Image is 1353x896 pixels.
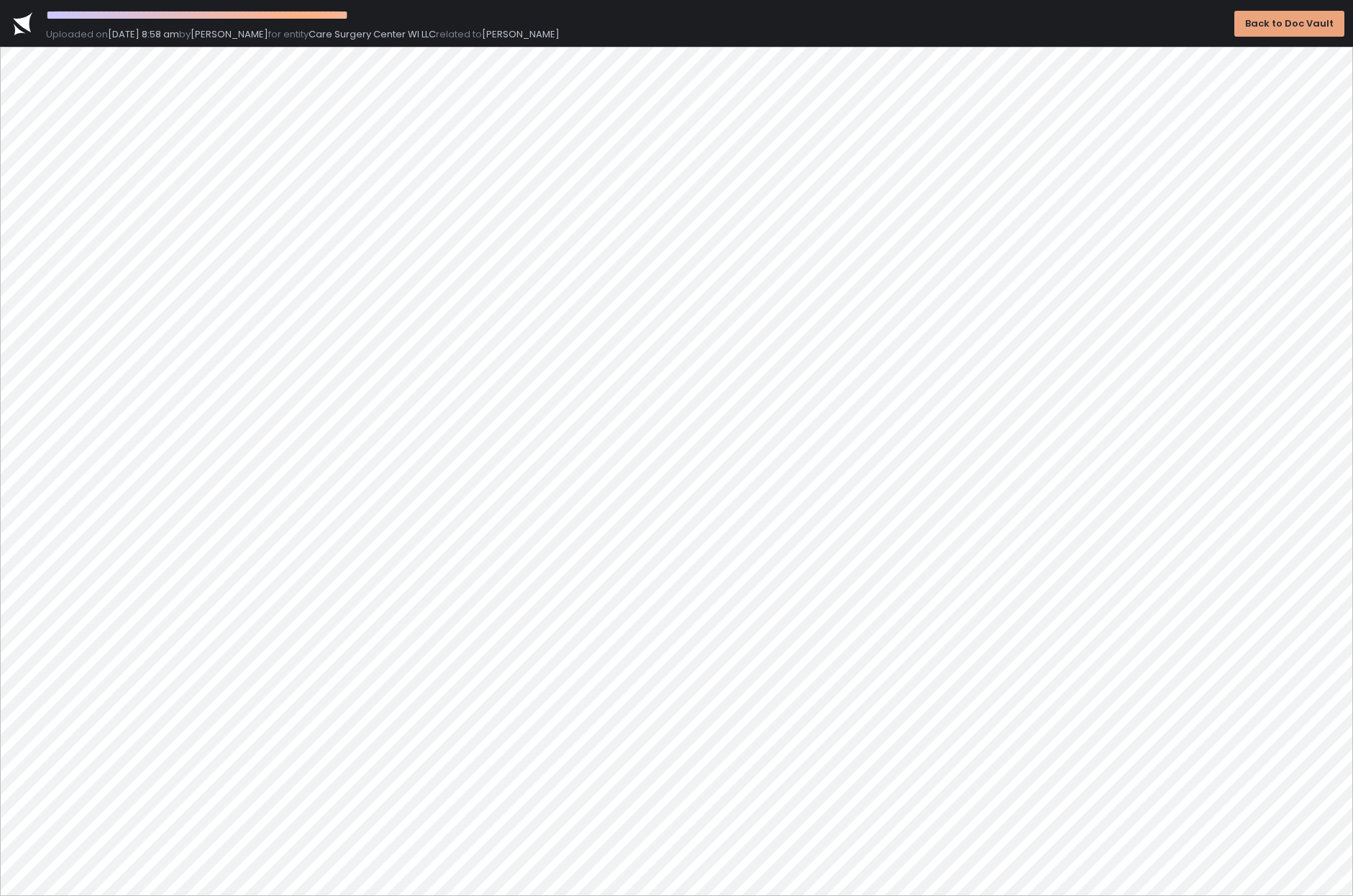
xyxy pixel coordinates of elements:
span: [PERSON_NAME] [191,27,268,41]
span: related to [436,27,482,41]
button: Back to Doc Vault [1234,11,1344,37]
div: Back to Doc Vault [1245,17,1334,30]
span: by [179,27,191,41]
span: [DATE] 8:58 am [108,27,179,41]
span: Uploaded on [46,27,108,41]
span: [PERSON_NAME] [482,27,560,41]
span: for entity [268,27,309,41]
span: Care Surgery Center WI LLC [309,27,436,41]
